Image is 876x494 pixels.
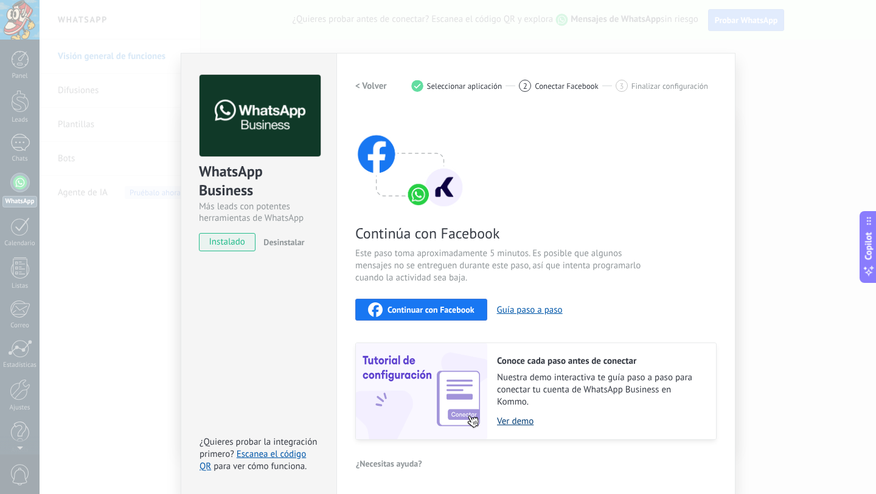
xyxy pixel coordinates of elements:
[497,372,704,408] span: Nuestra demo interactiva te guía paso a paso para conectar tu cuenta de WhatsApp Business en Kommo.
[355,111,465,209] img: connect with facebook
[200,75,321,157] img: logo_main.png
[497,416,704,427] a: Ver demo
[356,459,422,468] span: ¿Necesitas ayuda?
[214,461,307,472] span: para ver cómo funciona.
[523,81,527,91] span: 2
[355,248,645,284] span: Este paso toma aproximadamente 5 minutos. Es posible que algunos mensajes no se entreguen durante...
[497,304,563,316] button: Guía paso a paso
[200,448,306,472] a: Escanea el código QR
[388,305,474,314] span: Continuar con Facebook
[259,233,304,251] button: Desinstalar
[535,82,599,91] span: Conectar Facebook
[199,201,319,224] div: Más leads con potentes herramientas de WhatsApp
[263,237,304,248] span: Desinstalar
[631,82,708,91] span: Finalizar configuración
[200,233,255,251] span: instalado
[355,454,423,473] button: ¿Necesitas ayuda?
[200,436,318,460] span: ¿Quieres probar la integración primero?
[427,82,502,91] span: Seleccionar aplicación
[355,75,387,97] button: < Volver
[355,224,645,243] span: Continúa con Facebook
[199,162,319,201] div: WhatsApp Business
[863,232,875,260] span: Copilot
[355,80,387,92] h2: < Volver
[355,299,487,321] button: Continuar con Facebook
[497,355,704,367] h2: Conoce cada paso antes de conectar
[619,81,624,91] span: 3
